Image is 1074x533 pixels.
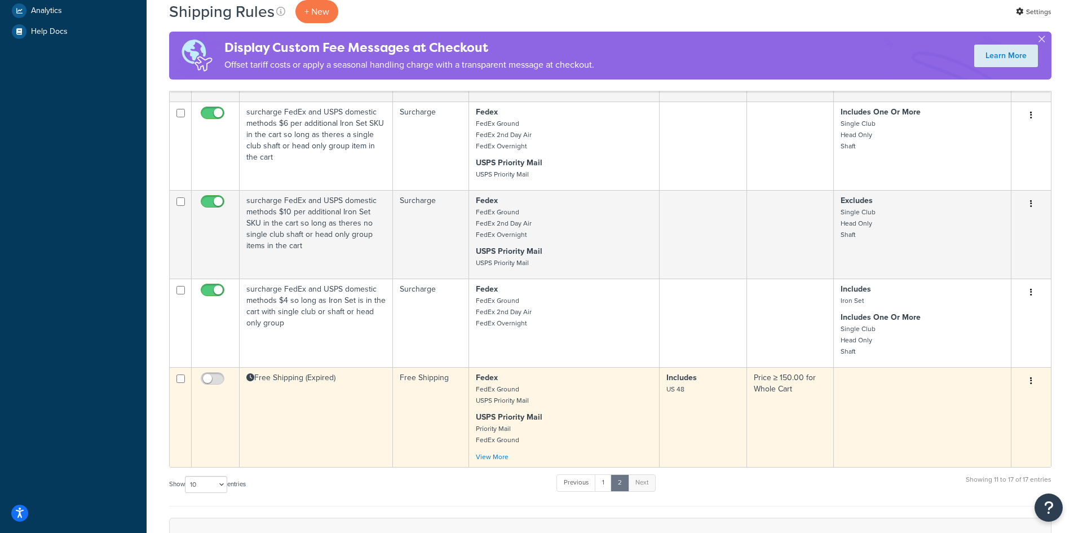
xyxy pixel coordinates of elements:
[31,27,68,37] span: Help Docs
[240,279,393,367] td: surcharge FedEx and USPS domestic methods $4 so long as Iron Set is in the cart with single club ...
[476,283,498,295] strong: Fedex
[476,195,498,206] strong: Fedex
[240,190,393,279] td: surcharge FedEx and USPS domestic methods $10 per additional Iron Set SKU in the cart so long as ...
[185,476,227,493] select: Showentries
[240,102,393,190] td: surcharge FedEx and USPS domestic methods $6 per additional Iron Set SKU in the cart so long as t...
[1035,494,1063,522] button: Open Resource Center
[476,157,542,169] strong: USPS Priority Mail
[556,474,596,491] a: Previous
[476,118,532,151] small: FedEx Ground FedEx 2nd Day Air FedEx Overnight
[169,476,246,493] label: Show entries
[476,207,532,240] small: FedEx Ground FedEx 2nd Day Air FedEx Overnight
[841,207,876,240] small: Single Club Head Only Shaft
[595,474,612,491] a: 1
[476,296,532,328] small: FedEx Ground FedEx 2nd Day Air FedEx Overnight
[841,311,921,323] strong: Includes One Or More
[476,106,498,118] strong: Fedex
[747,367,834,467] td: Price ≥ 150.00 for Whole Cart
[8,1,138,21] a: Analytics
[393,190,469,279] td: Surcharge
[240,367,393,467] td: Free Shipping (Expired)
[224,38,594,57] h4: Display Custom Fee Messages at Checkout
[169,32,224,80] img: duties-banner-06bc72dcb5fe05cb3f9472aba00be2ae8eb53ab6f0d8bb03d382ba314ac3c341.png
[841,296,864,306] small: Iron Set
[628,474,656,491] a: Next
[476,384,529,406] small: FedEx Ground USPS Priority Mail
[393,102,469,190] td: Surcharge
[31,6,62,16] span: Analytics
[476,424,519,445] small: Priority Mail FedEx Ground
[476,258,529,268] small: USPS Priority Mail
[476,169,529,179] small: USPS Priority Mail
[476,411,542,423] strong: USPS Priority Mail
[476,372,498,384] strong: Fedex
[666,372,697,384] strong: Includes
[393,367,469,467] td: Free Shipping
[841,283,871,295] strong: Includes
[393,279,469,367] td: Surcharge
[8,21,138,42] a: Help Docs
[666,384,684,394] small: US 48
[1016,4,1051,20] a: Settings
[841,324,876,356] small: Single Club Head Only Shaft
[841,195,873,206] strong: Excludes
[841,106,921,118] strong: Includes One Or More
[611,474,629,491] a: 2
[966,473,1051,497] div: Showing 11 to 17 of 17 entries
[169,1,275,23] h1: Shipping Rules
[224,57,594,73] p: Offset tariff costs or apply a seasonal handling charge with a transparent message at checkout.
[841,118,876,151] small: Single Club Head Only Shaft
[476,245,542,257] strong: USPS Priority Mail
[476,452,509,462] a: View More
[974,45,1038,67] a: Learn More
